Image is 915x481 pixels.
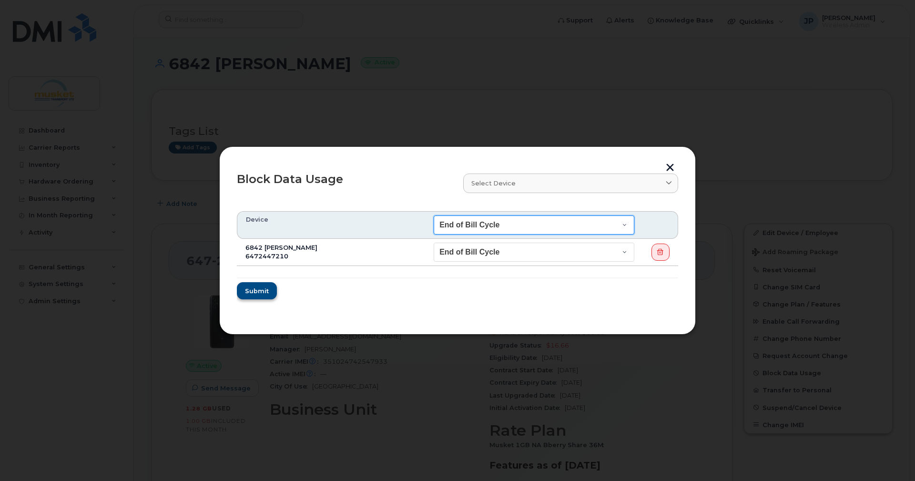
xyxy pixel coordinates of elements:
[651,244,670,261] button: Delete
[237,282,277,299] button: Submit
[231,168,457,199] div: Block Data Usage
[245,244,317,251] span: 6842 [PERSON_NAME]
[237,211,425,239] th: Device
[245,287,269,296] span: Submit
[471,179,516,188] span: Select device
[245,253,288,260] span: 6472447210
[463,174,678,193] a: Select device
